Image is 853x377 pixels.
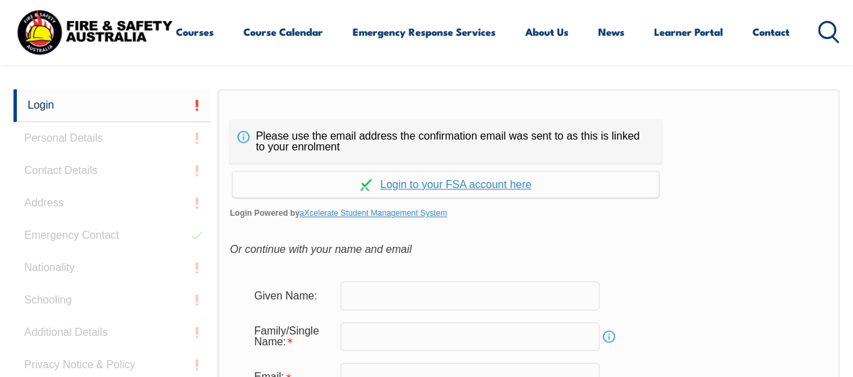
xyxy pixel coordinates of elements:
a: News [598,16,624,48]
div: Or continue with your name and email [230,239,827,260]
div: Please use the email address the confirmation email was sent to as this is linked to your enrolment [230,120,661,163]
a: Courses [176,16,214,48]
a: Course Calendar [243,16,323,48]
div: Family/Single Name is required. [243,318,341,355]
a: Emergency Response Services [353,16,496,48]
a: Contact [753,16,790,48]
div: Given Name: [243,283,341,308]
img: Log in withaxcelerate [360,179,372,191]
a: About Us [525,16,568,48]
span: Login Powered by [230,203,827,223]
a: Learner Portal [654,16,723,48]
a: aXcelerate Student Management System [299,208,447,218]
a: Login [13,89,210,122]
a: Info [599,327,618,346]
